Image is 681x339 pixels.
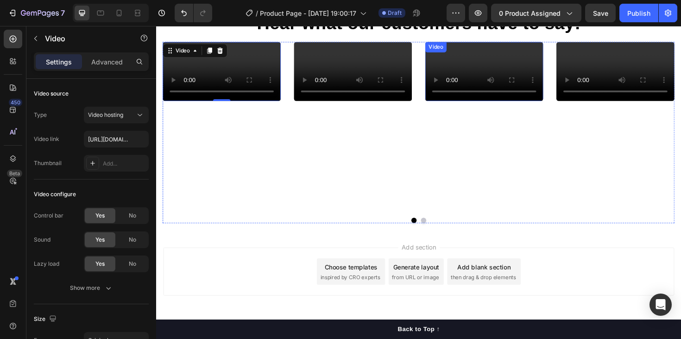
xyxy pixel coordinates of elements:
[7,170,22,177] div: Beta
[34,313,58,326] div: Size
[388,9,402,17] span: Draft
[156,26,681,339] iframe: Design area
[91,57,123,67] p: Advanced
[260,8,356,18] span: Product Page - [DATE] 19:00:17
[178,250,234,260] div: Choose templates
[585,4,616,22] button: Save
[34,111,47,119] div: Type
[45,33,124,44] p: Video
[103,160,146,168] div: Add...
[61,7,65,19] p: 7
[270,203,276,209] button: Dot
[499,8,561,18] span: 0 product assigned
[256,316,300,326] div: Back to Top ↑
[95,211,105,220] span: Yes
[34,190,76,198] div: Video configure
[129,211,136,220] span: No
[84,107,149,123] button: Video hosting
[251,250,300,260] div: Generate layout
[88,111,123,118] span: Video hosting
[9,99,22,106] div: 450
[649,294,672,316] div: Open Intercom Messenger
[627,8,650,18] div: Publish
[619,4,658,22] button: Publish
[95,260,105,268] span: Yes
[34,211,63,220] div: Control bar
[46,57,72,67] p: Settings
[129,260,136,268] span: No
[280,203,286,209] button: Dot
[34,90,69,98] div: Video source
[319,250,375,260] div: Add blank section
[95,236,105,244] span: Yes
[34,260,59,268] div: Lazy load
[256,8,258,18] span: /
[34,236,50,244] div: Sound
[424,17,549,79] video: Video
[174,262,237,270] span: inspired by CRO experts
[4,4,69,22] button: 7
[491,4,581,22] button: 0 product assigned
[34,280,149,296] button: Show more
[250,262,299,270] span: from URL or image
[129,236,136,244] span: No
[312,262,381,270] span: then drag & drop elements
[593,9,608,17] span: Save
[256,230,300,239] span: Add section
[84,131,149,147] input: Insert video url here
[34,135,59,143] div: Video link
[34,159,62,167] div: Thumbnail
[70,283,113,293] div: Show more
[175,4,212,22] div: Undo/Redo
